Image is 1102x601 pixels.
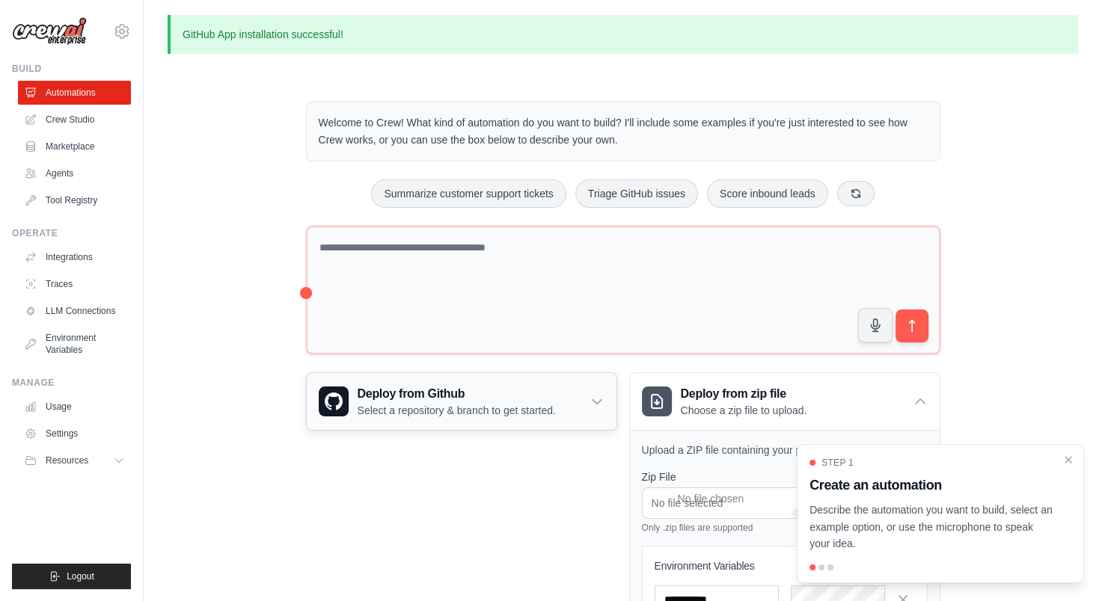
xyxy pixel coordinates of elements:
[358,403,556,418] p: Select a repository & branch to get started.
[18,81,131,105] a: Automations
[12,17,87,46] img: Logo
[809,502,1053,552] p: Describe the automation you want to build, select an example option, or use the microphone to spe...
[707,179,828,208] button: Score inbound leads
[18,161,131,185] a: Agents
[642,522,928,534] p: Only .zip files are supported
[18,245,131,269] a: Integrations
[319,114,928,149] p: Welcome to Crew! What kind of automation do you want to build? I'll include some examples if you'...
[681,385,807,403] h3: Deploy from zip file
[655,558,915,573] h3: Environment Variables
[681,403,807,418] p: Choose a zip file to upload.
[168,15,1078,54] p: GitHub App installation successful!
[18,188,131,212] a: Tool Registry
[642,469,928,484] label: Zip File
[18,272,131,296] a: Traces
[18,108,131,132] a: Crew Studio
[18,422,131,446] a: Settings
[1027,529,1102,601] iframe: Chat Widget
[642,487,928,519] input: No file selected Browse
[18,326,131,362] a: Environment Variables
[12,377,131,389] div: Manage
[18,299,131,323] a: LLM Connections
[642,443,928,457] p: Upload a ZIP file containing your project code to deploy.
[46,454,88,466] span: Resources
[12,63,131,75] div: Build
[371,179,566,208] button: Summarize customer support tickets
[358,385,556,403] h3: Deploy from Github
[12,227,131,239] div: Operate
[12,564,131,589] button: Logout
[809,475,1053,496] h3: Create an automation
[18,395,131,419] a: Usage
[1062,454,1074,466] button: Close walkthrough
[18,449,131,472] button: Resources
[575,179,698,208] button: Triage GitHub issues
[67,570,94,582] span: Logout
[821,457,854,469] span: Step 1
[18,135,131,158] a: Marketplace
